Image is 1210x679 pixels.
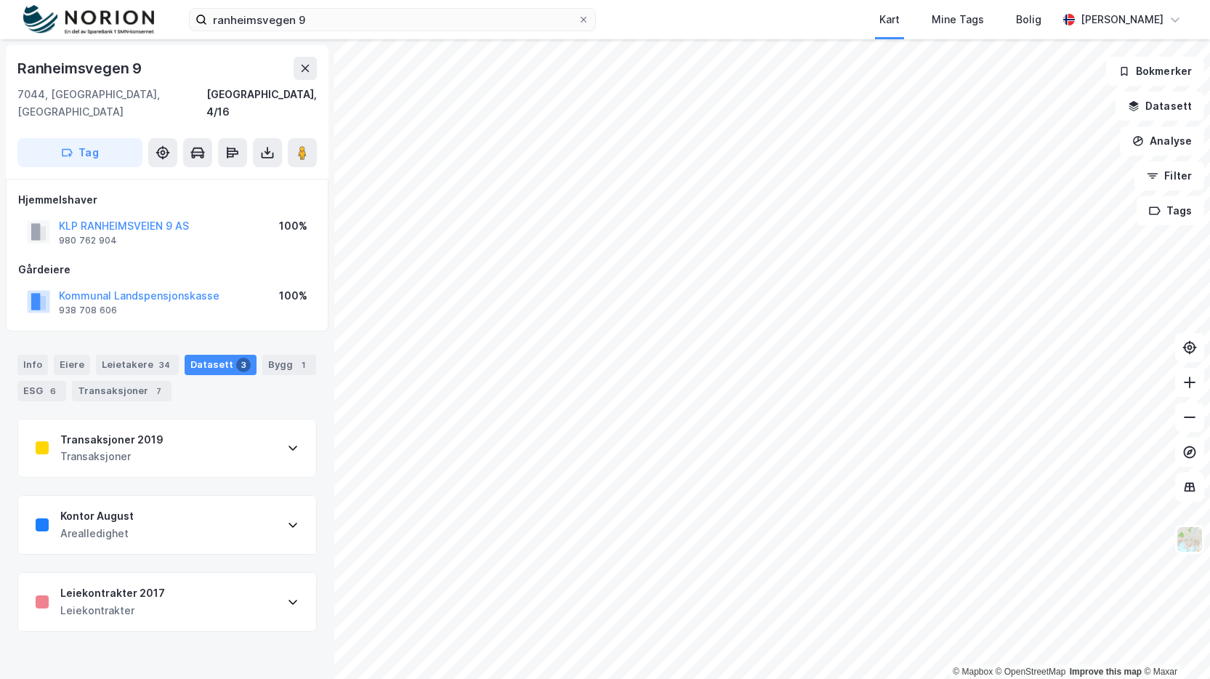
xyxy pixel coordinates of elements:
[207,9,578,31] input: Søk på adresse, matrikkel, gårdeiere, leietakere eller personer
[185,355,257,375] div: Datasett
[60,602,165,619] div: Leiekontrakter
[60,584,165,602] div: Leiekontrakter 2017
[60,507,134,525] div: Kontor August
[54,355,90,375] div: Eiere
[279,217,307,235] div: 100%
[59,235,117,246] div: 980 762 904
[1134,161,1204,190] button: Filter
[17,381,66,401] div: ESG
[279,287,307,305] div: 100%
[1116,92,1204,121] button: Datasett
[1070,667,1142,677] a: Improve this map
[996,667,1066,677] a: OpenStreetMap
[17,355,48,375] div: Info
[932,11,984,28] div: Mine Tags
[879,11,900,28] div: Kart
[72,381,172,401] div: Transaksjoner
[1176,526,1203,553] img: Z
[60,448,164,465] div: Transaksjoner
[17,57,145,80] div: Ranheimsvegen 9
[156,358,173,372] div: 34
[236,358,251,372] div: 3
[1120,126,1204,156] button: Analyse
[18,261,316,278] div: Gårdeiere
[1137,609,1210,679] div: Kontrollprogram for chat
[96,355,179,375] div: Leietakere
[1137,196,1204,225] button: Tags
[151,384,166,398] div: 7
[262,355,316,375] div: Bygg
[1081,11,1163,28] div: [PERSON_NAME]
[296,358,310,372] div: 1
[23,5,154,35] img: norion-logo.80e7a08dc31c2e691866.png
[953,667,993,677] a: Mapbox
[1137,609,1210,679] iframe: Chat Widget
[17,138,142,167] button: Tag
[18,191,316,209] div: Hjemmelshaver
[60,525,134,542] div: Arealledighet
[1016,11,1041,28] div: Bolig
[1106,57,1204,86] button: Bokmerker
[60,431,164,449] div: Transaksjoner 2019
[59,305,117,316] div: 938 708 606
[206,86,317,121] div: [GEOGRAPHIC_DATA], 4/16
[46,384,60,398] div: 6
[17,86,206,121] div: 7044, [GEOGRAPHIC_DATA], [GEOGRAPHIC_DATA]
